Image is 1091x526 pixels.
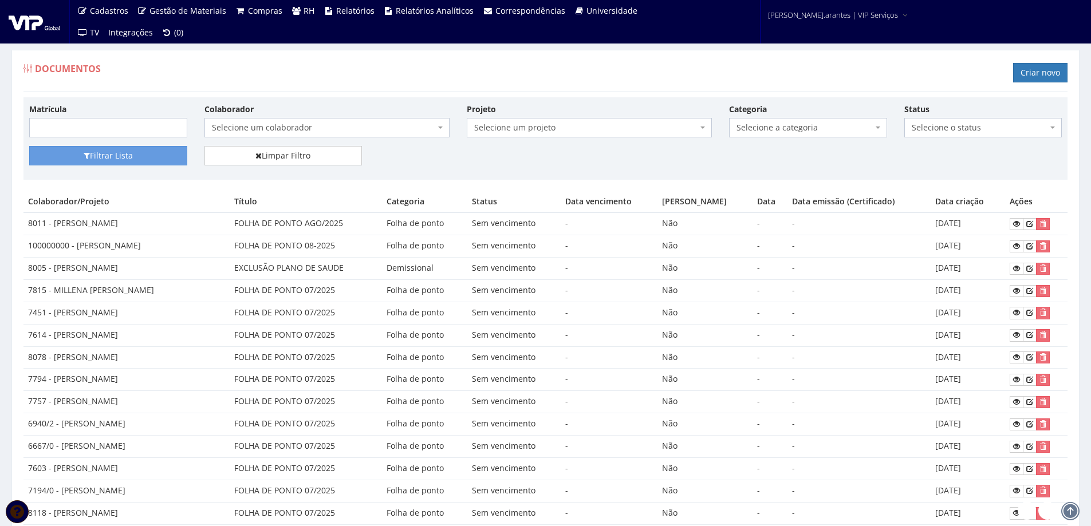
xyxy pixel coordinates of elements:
[753,346,788,369] td: -
[753,413,788,436] td: -
[561,457,657,480] td: -
[561,369,657,391] td: -
[931,391,1005,413] td: [DATE]
[931,502,1005,524] td: [DATE]
[204,146,363,165] a: Limpar Filtro
[467,235,561,258] td: Sem vencimento
[382,369,467,391] td: Folha de ponto
[230,324,382,346] td: FOLHA DE PONTO 07/2025
[931,235,1005,258] td: [DATE]
[23,235,230,258] td: 100000000 - [PERSON_NAME]
[467,369,561,391] td: Sem vencimento
[931,258,1005,280] td: [DATE]
[561,279,657,302] td: -
[561,480,657,502] td: -
[768,9,898,21] span: [PERSON_NAME].arantes | VIP Serviços
[753,369,788,391] td: -
[561,436,657,458] td: -
[382,212,467,235] td: Folha de ponto
[467,104,496,115] label: Projeto
[931,457,1005,480] td: [DATE]
[467,436,561,458] td: Sem vencimento
[787,302,931,324] td: -
[230,502,382,524] td: FOLHA DE PONTO 07/2025
[657,258,752,280] td: Não
[467,346,561,369] td: Sem vencimento
[753,212,788,235] td: -
[230,302,382,324] td: FOLHA DE PONTO 07/2025
[230,413,382,436] td: FOLHA DE PONTO 07/2025
[753,191,788,212] th: Data
[382,502,467,524] td: Folha de ponto
[23,369,230,391] td: 7794 - [PERSON_NAME]
[561,413,657,436] td: -
[467,279,561,302] td: Sem vencimento
[23,436,230,458] td: 6667/0 - [PERSON_NAME]
[336,5,375,16] span: Relatórios
[931,324,1005,346] td: [DATE]
[467,118,712,137] span: Selecione um projeto
[657,480,752,502] td: Não
[753,480,788,502] td: -
[931,279,1005,302] td: [DATE]
[561,324,657,346] td: -
[230,391,382,413] td: FOLHA DE PONTO 07/2025
[657,413,752,436] td: Não
[29,146,187,165] button: Filtrar Lista
[787,191,931,212] th: Data emissão (Certificado)
[657,436,752,458] td: Não
[561,212,657,235] td: -
[90,27,99,38] span: TV
[657,191,752,212] th: [PERSON_NAME]
[382,413,467,436] td: Folha de ponto
[474,122,698,133] span: Selecione um projeto
[657,369,752,391] td: Não
[931,436,1005,458] td: [DATE]
[561,391,657,413] td: -
[753,457,788,480] td: -
[23,191,230,212] th: Colaborador/Projeto
[753,235,788,258] td: -
[561,346,657,369] td: -
[787,436,931,458] td: -
[248,5,282,16] span: Compras
[931,480,1005,502] td: [DATE]
[912,122,1048,133] span: Selecione o status
[657,324,752,346] td: Não
[467,324,561,346] td: Sem vencimento
[230,346,382,369] td: FOLHA DE PONTO 07/2025
[382,346,467,369] td: Folha de ponto
[467,302,561,324] td: Sem vencimento
[931,369,1005,391] td: [DATE]
[753,324,788,346] td: -
[904,118,1062,137] span: Selecione o status
[561,502,657,524] td: -
[230,480,382,502] td: FOLHA DE PONTO 07/2025
[787,212,931,235] td: -
[787,235,931,258] td: -
[467,212,561,235] td: Sem vencimento
[396,5,474,16] span: Relatórios Analíticos
[23,212,230,235] td: 8011 - [PERSON_NAME]
[753,258,788,280] td: -
[23,346,230,369] td: 8078 - [PERSON_NAME]
[787,258,931,280] td: -
[382,191,467,212] th: Categoria
[230,279,382,302] td: FOLHA DE PONTO 07/2025
[904,104,929,115] label: Status
[212,122,435,133] span: Selecione um colaborador
[787,502,931,524] td: -
[931,212,1005,235] td: [DATE]
[753,279,788,302] td: -
[729,104,767,115] label: Categoria
[382,324,467,346] td: Folha de ponto
[230,258,382,280] td: EXCLUSÃO PLANO DE SAUDE
[1005,191,1068,212] th: Ações
[73,22,104,43] a: TV
[753,436,788,458] td: -
[304,5,314,16] span: RH
[23,457,230,480] td: 7603 - [PERSON_NAME]
[382,391,467,413] td: Folha de ponto
[931,413,1005,436] td: [DATE]
[204,104,254,115] label: Colaborador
